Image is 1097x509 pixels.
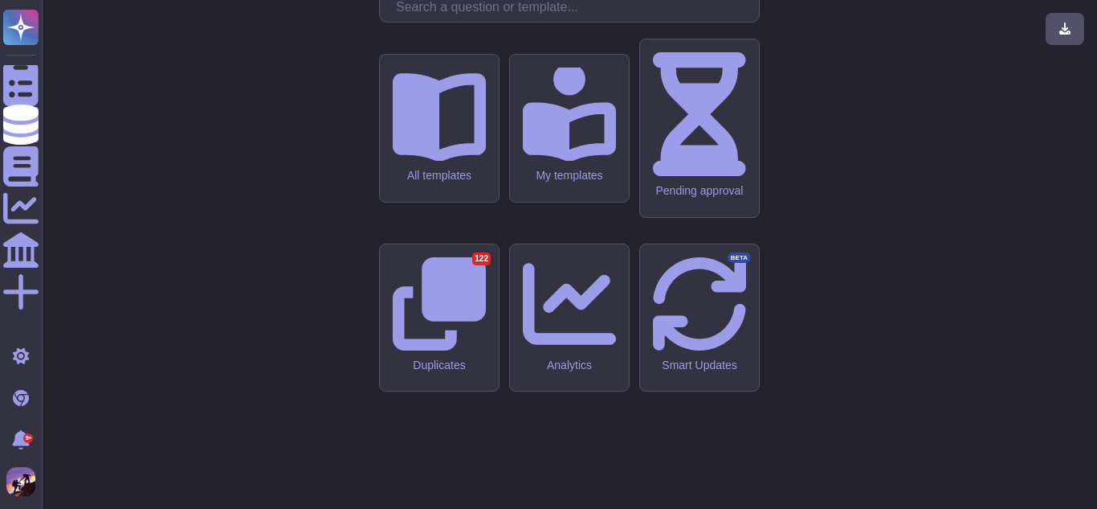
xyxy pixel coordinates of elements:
div: Duplicates [393,359,486,372]
img: user [6,467,35,496]
div: 9+ [23,433,33,443]
div: BETA [728,252,751,264]
div: 122 [472,252,491,265]
div: Pending approval [653,184,746,198]
div: Smart Updates [653,359,746,372]
div: My templates [523,169,616,183]
div: All templates [393,169,486,183]
div: Analytics [523,359,616,372]
button: user [3,464,47,499]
